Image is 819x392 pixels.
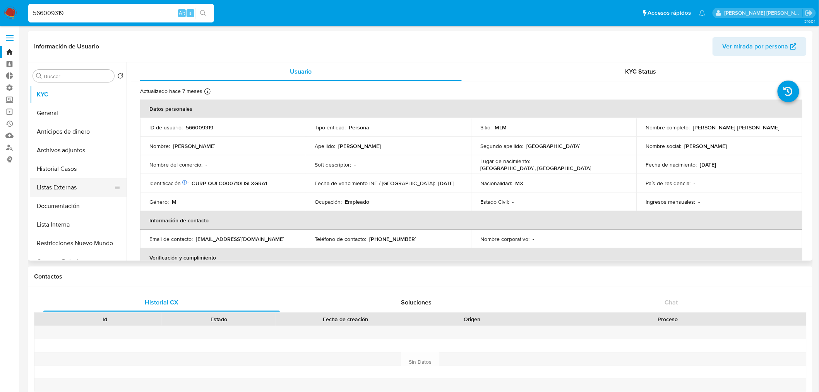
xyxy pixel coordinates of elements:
[140,211,802,230] th: Información de contacto
[693,124,780,131] p: [PERSON_NAME] [PERSON_NAME]
[315,161,351,168] p: Soft descriptor :
[206,161,207,168] p: -
[480,143,523,150] p: Segundo apellido :
[725,9,803,17] p: marianela.tarsia@mercadolibre.com
[30,197,127,215] button: Documentación
[480,236,529,242] p: Nombre corporativo :
[36,73,42,79] button: Buscar
[196,236,284,242] p: [EMAIL_ADDRESS][DOMAIN_NAME]
[315,180,435,187] p: Fecha de vencimiento INE / [GEOGRAPHIC_DATA] :
[173,143,216,150] p: [PERSON_NAME]
[179,9,185,17] span: Alt
[30,122,127,141] button: Anticipos de dinero
[646,180,691,187] p: País de residencia :
[713,37,807,56] button: Ver mirada por persona
[646,124,690,131] p: Nombre completo :
[290,67,312,76] span: Usuario
[480,124,492,131] p: Sitio :
[315,143,336,150] p: Apellido :
[34,273,807,280] h1: Contactos
[44,73,111,80] input: Buscar
[805,9,813,17] a: Salir
[149,198,169,205] p: Género :
[339,143,381,150] p: [PERSON_NAME]
[685,143,727,150] p: [PERSON_NAME]
[315,198,342,205] p: Ocupación :
[699,10,706,16] a: Notificaciones
[189,9,192,17] span: s
[370,236,417,242] p: [PHONE_NUMBER]
[30,141,127,160] button: Archivos adjuntos
[145,298,178,307] span: Historial CX
[30,215,127,234] button: Lista Interna
[53,315,156,323] div: Id
[512,198,514,205] p: -
[349,124,370,131] p: Persona
[480,180,512,187] p: Nacionalidad :
[439,180,455,187] p: [DATE]
[149,124,183,131] p: ID de usuario :
[195,8,211,19] button: search-icon
[526,143,581,150] p: [GEOGRAPHIC_DATA]
[30,253,127,271] button: Cruces y Relaciones
[30,104,127,122] button: General
[149,143,170,150] p: Nombre :
[140,248,802,267] th: Verificación y cumplimiento
[646,143,682,150] p: Nombre social :
[646,198,696,205] p: Ingresos mensuales :
[345,198,370,205] p: Empleado
[699,198,700,205] p: -
[167,315,270,323] div: Estado
[694,180,696,187] p: -
[140,100,802,118] th: Datos personales
[30,178,120,197] button: Listas Externas
[30,85,127,104] button: KYC
[625,67,656,76] span: KYC Status
[723,37,788,56] span: Ver mirada por persona
[281,315,410,323] div: Fecha de creación
[665,298,678,307] span: Chat
[480,165,591,172] p: [GEOGRAPHIC_DATA], [GEOGRAPHIC_DATA]
[648,9,691,17] span: Accesos rápidos
[495,124,507,131] p: MLM
[401,298,432,307] span: Soluciones
[535,315,801,323] div: Proceso
[700,161,716,168] p: [DATE]
[192,180,267,187] p: CURP QULC000710HSLXGRA1
[186,124,213,131] p: 566009319
[149,180,188,187] p: Identificación :
[28,8,214,18] input: Buscar usuario o caso...
[149,161,202,168] p: Nombre del comercio :
[149,236,193,242] p: Email de contacto :
[480,198,509,205] p: Estado Civil :
[480,158,530,165] p: Lugar de nacimiento :
[172,198,176,205] p: M
[117,73,123,81] button: Volver al orden por defecto
[646,161,697,168] p: Fecha de nacimiento :
[30,160,127,178] button: Historial Casos
[30,234,127,253] button: Restricciones Nuevo Mundo
[515,180,523,187] p: MX
[140,88,202,95] p: Actualizado hace 7 meses
[355,161,356,168] p: -
[315,236,367,242] p: Teléfono de contacto :
[34,43,99,50] h1: Información de Usuario
[533,236,534,242] p: -
[421,315,524,323] div: Origen
[315,124,346,131] p: Tipo entidad :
